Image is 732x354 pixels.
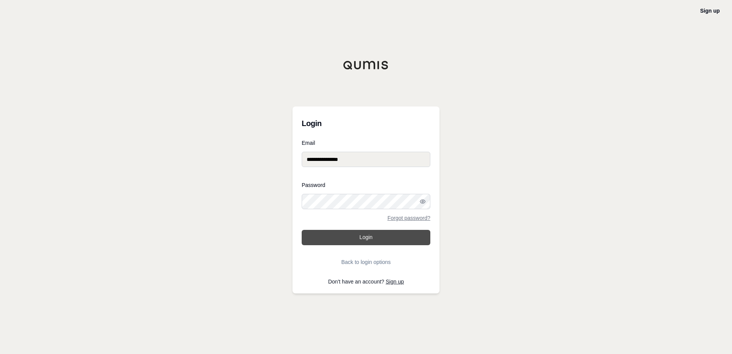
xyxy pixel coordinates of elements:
[302,279,430,284] p: Don't have an account?
[302,116,430,131] h3: Login
[700,8,720,14] a: Sign up
[387,215,430,221] a: Forgot password?
[343,61,389,70] img: Qumis
[302,140,430,146] label: Email
[302,182,430,188] label: Password
[386,279,404,285] a: Sign up
[302,230,430,245] button: Login
[302,254,430,270] button: Back to login options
